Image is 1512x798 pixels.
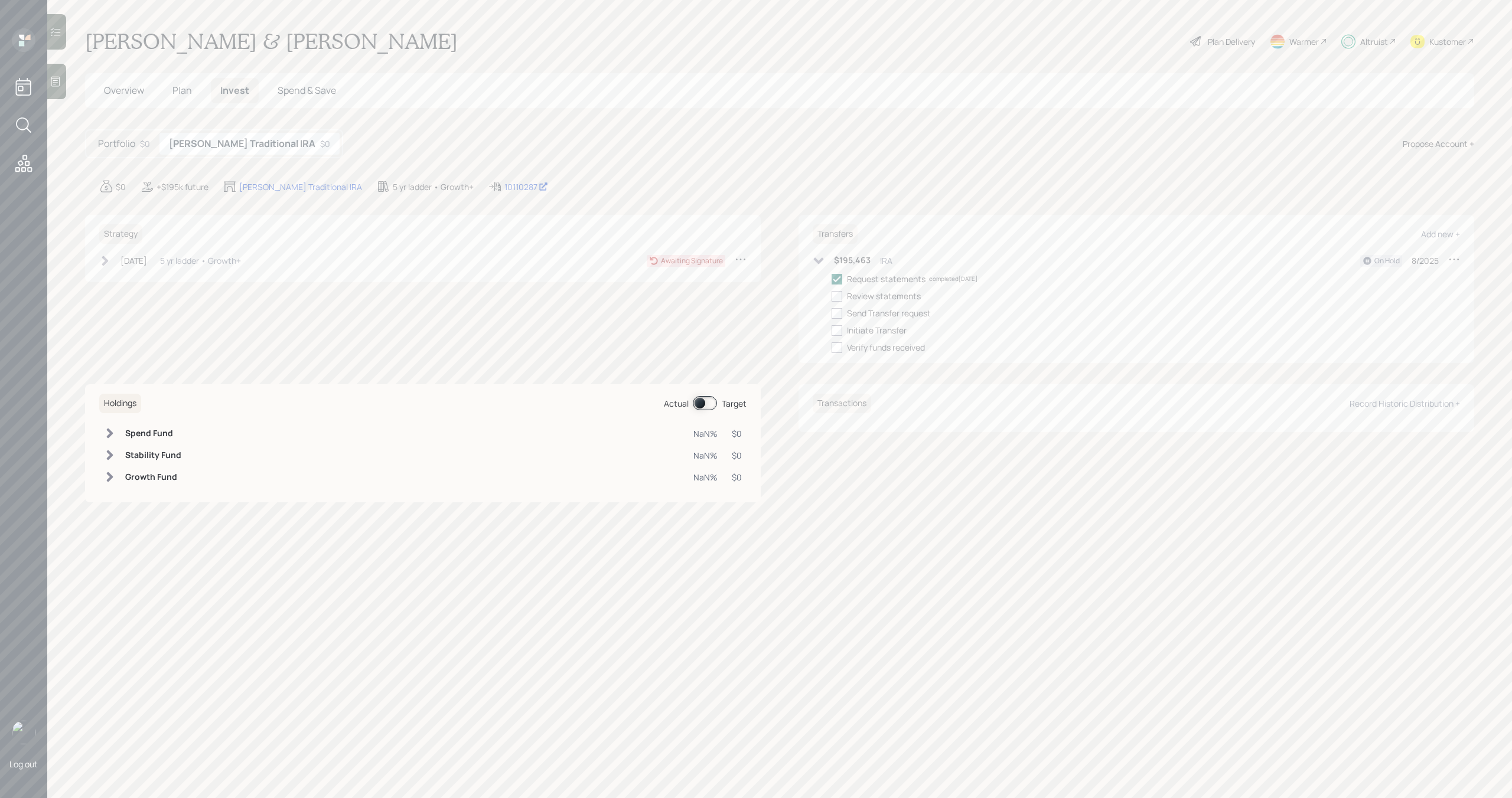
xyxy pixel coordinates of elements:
[661,256,723,266] div: Awaiting Signature
[847,290,921,302] div: Review statements
[1208,35,1255,48] div: Plan Delivery
[116,181,126,193] div: $0
[880,254,892,267] div: IRA
[1403,138,1474,150] div: Propose Account +
[120,254,147,267] div: [DATE]
[160,254,241,267] div: 5 yr ladder • Growth+
[220,84,249,97] span: Invest
[125,429,181,439] h6: Spend Fund
[125,472,181,482] h6: Growth Fund
[693,449,718,462] div: NaN%
[9,758,38,770] div: Log out
[172,84,192,97] span: Plan
[732,427,742,440] div: $0
[1350,398,1460,409] div: Record Historic Distribution +
[1429,35,1466,48] div: Kustomer
[1360,35,1388,48] div: Altruist
[693,427,718,440] div: NaN%
[98,138,135,149] h5: Portfolio
[104,84,144,97] span: Overview
[278,84,336,97] span: Spend & Save
[1374,256,1400,266] div: On Hold
[1412,254,1439,267] div: 8/2025
[239,181,362,193] div: [PERSON_NAME] Traditional IRA
[847,341,925,354] div: Verify funds received
[1421,228,1460,240] div: Add new +
[140,138,150,150] div: $0
[847,273,926,285] div: Request statements
[847,307,931,319] div: Send Transfer request
[732,449,742,462] div: $0
[834,256,871,266] h6: $195,463
[664,397,689,410] div: Actual
[12,721,35,744] img: michael-russo-headshot.png
[813,224,858,244] h6: Transfers
[929,274,977,283] div: completed [DATE]
[157,181,208,193] div: +$195k future
[847,324,907,336] div: Initiate Transfer
[732,471,742,483] div: $0
[125,450,181,460] h6: Stability Fund
[99,394,141,413] h6: Holdings
[813,394,871,413] h6: Transactions
[99,224,142,244] h6: Strategy
[85,28,458,54] h1: [PERSON_NAME] & [PERSON_NAME]
[1289,35,1319,48] div: Warmer
[693,471,718,483] div: NaN%
[393,181,474,193] div: 5 yr ladder • Growth+
[320,138,330,150] div: $0
[504,181,548,193] div: 10110287
[169,138,315,149] h5: [PERSON_NAME] Traditional IRA
[722,397,747,410] div: Target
